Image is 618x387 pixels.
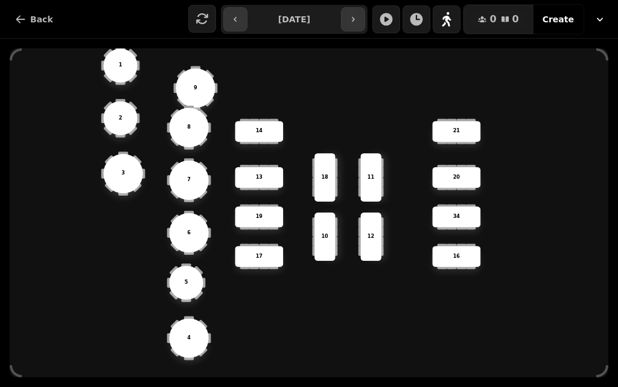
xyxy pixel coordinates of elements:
p: 2 [119,114,123,121]
p: 1 [119,62,123,69]
p: 17 [256,252,263,260]
p: 11 [368,173,374,181]
button: Create [533,5,584,34]
p: 10 [322,232,328,240]
span: 0 [512,14,519,24]
p: 14 [256,127,263,135]
p: 21 [453,127,460,135]
p: 6 [187,229,191,236]
p: 3 [121,170,125,177]
p: 18 [322,173,328,181]
p: 7 [187,176,191,184]
p: 16 [453,252,460,260]
p: 8 [187,124,191,131]
p: 13 [256,173,263,181]
span: Create [543,15,574,24]
p: 4 [187,334,191,341]
span: 0 [489,14,496,24]
p: 34 [453,213,460,220]
span: Back [30,15,53,24]
p: 12 [368,232,374,240]
p: 5 [185,279,188,286]
button: 00 [463,5,533,34]
p: 20 [453,173,460,181]
p: 19 [256,213,263,220]
p: 9 [194,84,197,91]
button: Back [5,7,63,31]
